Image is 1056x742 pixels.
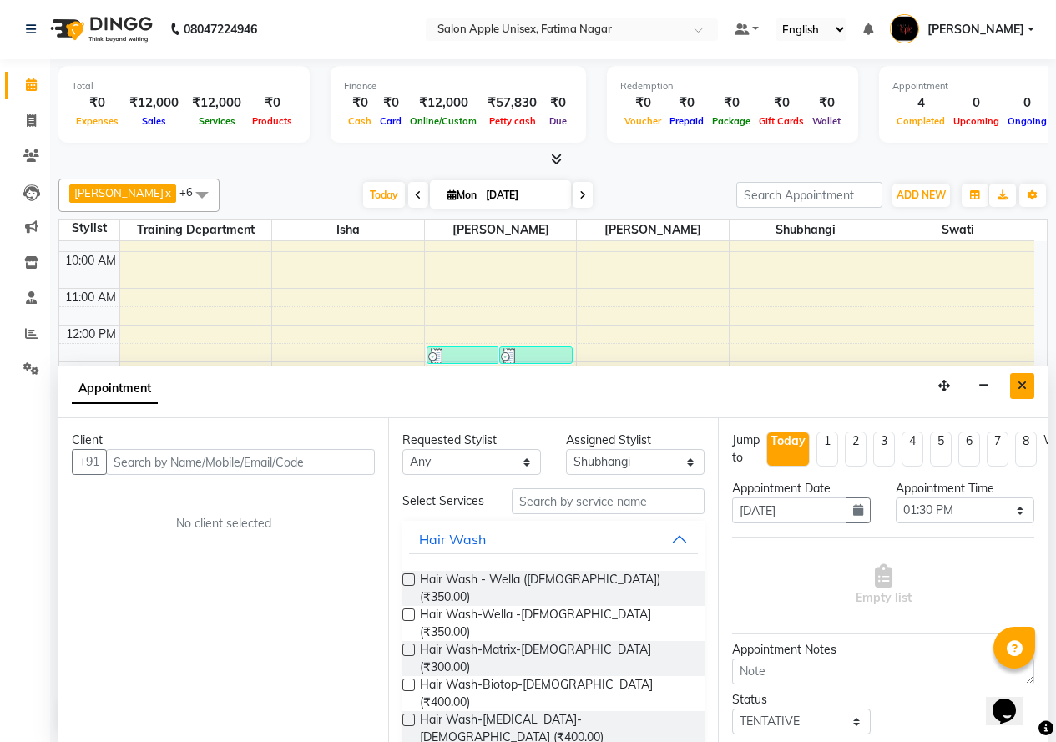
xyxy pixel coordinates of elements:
span: Cash [344,115,376,127]
div: ₹0 [72,93,123,113]
li: 6 [958,432,980,467]
div: Appointment Date [732,480,871,497]
input: 2025-09-01 [481,183,564,208]
span: Hair Wash - Wella ([DEMOGRAPHIC_DATA]) (₹350.00) [420,571,691,606]
button: ADD NEW [892,184,950,207]
span: Hair Wash-Biotop-[DEMOGRAPHIC_DATA] (₹400.00) [420,676,691,711]
div: 11:00 AM [62,289,119,306]
div: Today [771,432,806,450]
span: [PERSON_NAME] [577,220,729,240]
span: Ongoing [1003,115,1051,127]
span: Mon [443,189,481,201]
div: Stylist [59,220,119,237]
div: [PERSON_NAME], TK02, 12:35 PM-01:05 PM, Threading - Eyebrows - [DEMOGRAPHIC_DATA],Threading - Upp... [500,347,572,363]
span: Hair Wash-Matrix-[DEMOGRAPHIC_DATA] (₹300.00) [420,641,691,676]
div: Select Services [390,492,499,510]
input: Search by service name [512,488,705,514]
button: +91 [72,449,107,475]
div: 0 [1003,93,1051,113]
div: ₹0 [543,93,573,113]
span: Completed [892,115,949,127]
div: ₹0 [808,93,845,113]
span: Shubhangi [730,220,882,240]
a: x [164,186,171,199]
div: Appointment Notes [732,641,1034,659]
div: Assigned Stylist [566,432,705,449]
b: 08047224946 [184,6,257,53]
div: Jump to [732,432,760,467]
button: Hair Wash [409,524,698,554]
span: Hair Wash-Wella -[DEMOGRAPHIC_DATA] (₹350.00) [420,606,691,641]
li: 7 [987,432,1008,467]
li: 2 [845,432,867,467]
div: 4 [892,93,949,113]
iframe: chat widget [986,675,1039,725]
span: [PERSON_NAME] [927,21,1024,38]
div: Hair Wash [419,529,486,549]
span: Sales [138,115,170,127]
input: Search by Name/Mobile/Email/Code [106,449,375,475]
span: Wallet [808,115,845,127]
div: 0 [949,93,1003,113]
div: ₹12,000 [123,93,185,113]
span: Empty list [856,564,912,607]
div: Client [72,432,375,449]
div: [PERSON_NAME], TK01, 12:35 PM-01:05 PM, Hair Wash - Wella ([DEMOGRAPHIC_DATA]) [427,347,499,363]
input: yyyy-mm-dd [732,497,846,523]
span: [PERSON_NAME] [425,220,577,240]
div: ₹12,000 [406,93,481,113]
li: 4 [902,432,923,467]
span: Due [545,115,571,127]
img: logo [43,6,157,53]
span: Voucher [620,115,665,127]
button: Close [1010,373,1034,399]
div: Total [72,79,296,93]
div: Status [732,691,871,709]
div: ₹12,000 [185,93,248,113]
span: Upcoming [949,115,1003,127]
div: ₹0 [376,93,406,113]
span: Swati [882,220,1034,240]
div: Requested Stylist [402,432,541,449]
div: ₹0 [344,93,376,113]
span: Package [708,115,755,127]
span: Products [248,115,296,127]
div: No client selected [112,515,335,533]
span: Card [376,115,406,127]
div: ₹0 [665,93,708,113]
div: 1:00 PM [69,362,119,380]
span: +6 [179,185,205,199]
span: Online/Custom [406,115,481,127]
span: Gift Cards [755,115,808,127]
input: Search Appointment [736,182,882,208]
span: Expenses [72,115,123,127]
img: Tahira [890,14,919,43]
span: Services [195,115,240,127]
div: Appointment Time [896,480,1034,497]
span: [PERSON_NAME] [74,186,164,199]
li: 3 [873,432,895,467]
span: ADD NEW [897,189,946,201]
li: 5 [930,432,952,467]
div: ₹0 [755,93,808,113]
span: Isha [272,220,424,240]
div: ₹0 [708,93,755,113]
div: ₹0 [620,93,665,113]
div: Redemption [620,79,845,93]
span: Training Department [120,220,272,240]
div: 12:00 PM [63,326,119,343]
div: Finance [344,79,573,93]
span: Prepaid [665,115,708,127]
span: Appointment [72,374,158,404]
span: Today [363,182,405,208]
span: Petty cash [485,115,540,127]
div: 10:00 AM [62,252,119,270]
div: ₹57,830 [481,93,543,113]
li: 8 [1015,432,1037,467]
div: ₹0 [248,93,296,113]
li: 1 [816,432,838,467]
